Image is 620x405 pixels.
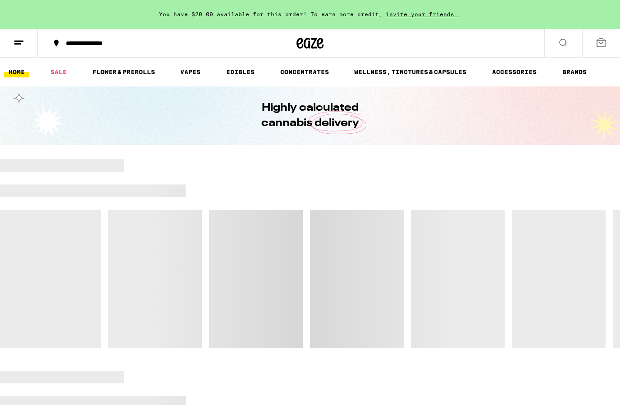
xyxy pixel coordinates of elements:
[276,67,333,77] a: CONCENTRATES
[159,11,383,17] span: You have $20.00 available for this order! To earn more credit,
[236,100,384,131] h1: Highly calculated cannabis delivery
[383,11,461,17] span: invite your friends.
[222,67,259,77] a: EDIBLES
[46,67,71,77] a: SALE
[88,67,160,77] a: FLOWER & PREROLLS
[176,67,205,77] a: VAPES
[350,67,471,77] a: WELLNESS, TINCTURES & CAPSULES
[4,67,29,77] a: HOME
[488,67,541,77] a: ACCESSORIES
[558,67,591,77] a: BRANDS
